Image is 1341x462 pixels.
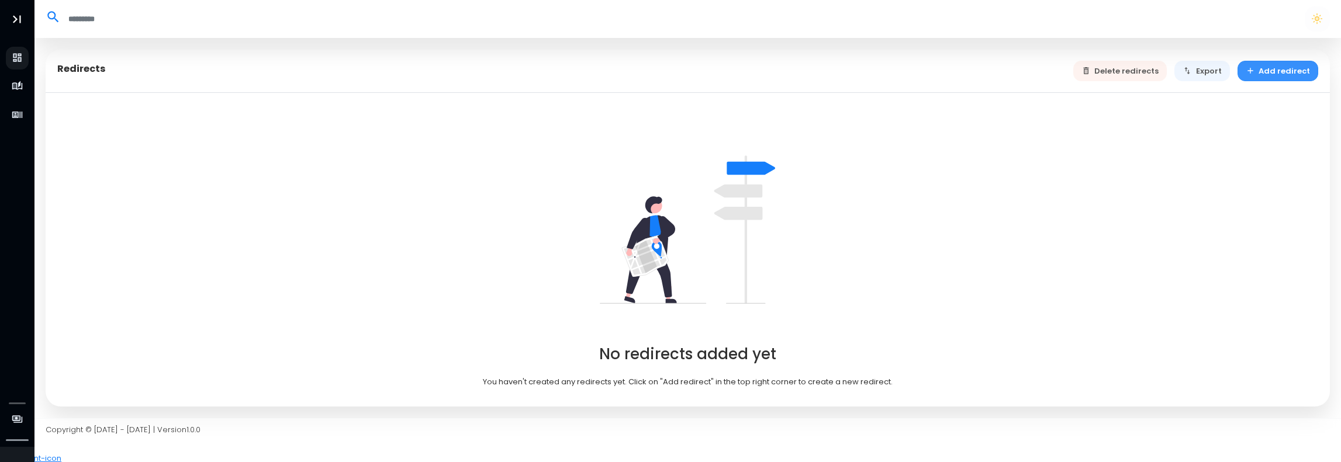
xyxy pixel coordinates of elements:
[599,345,776,363] h2: No redirects added yet
[483,376,893,388] p: You haven't created any redirects yet. Click on "Add redirect" in the top right corner to create ...
[46,424,201,435] span: Copyright © [DATE] - [DATE] | Version 1.0.0
[1238,61,1319,81] button: Add redirect
[6,8,28,30] button: Toggle Aside
[600,142,775,317] img: undraw_right_direction_tge8-82dba1b9.svg
[57,63,106,75] h5: Redirects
